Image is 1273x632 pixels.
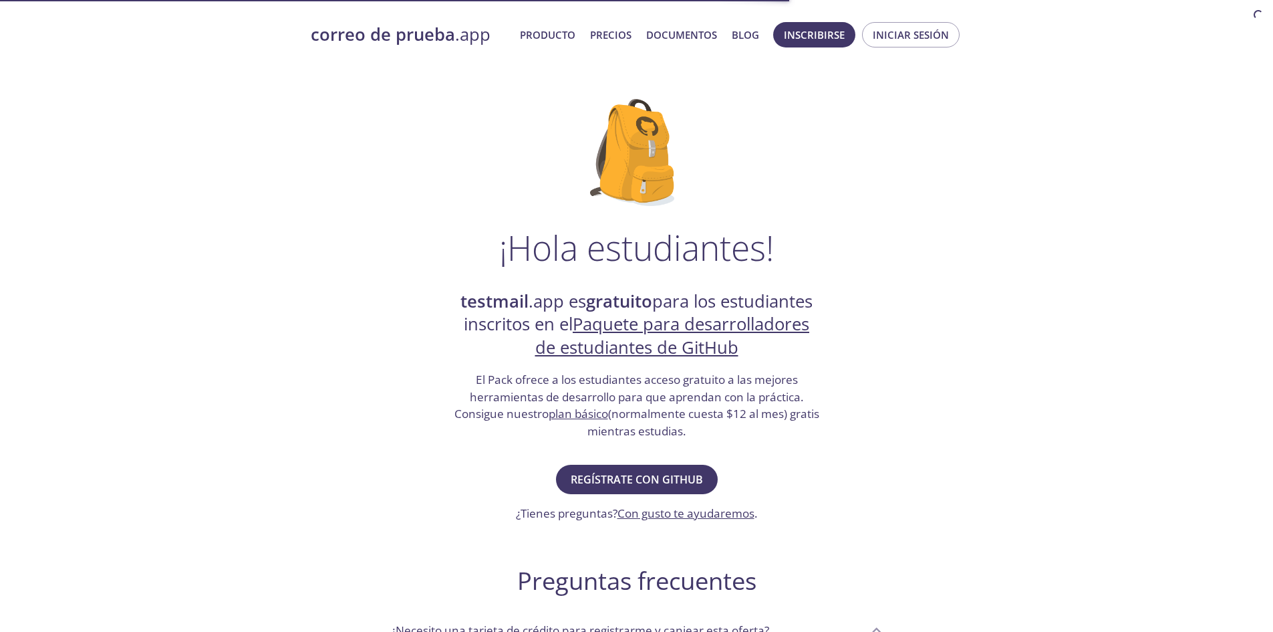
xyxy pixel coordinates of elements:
font: . [754,506,758,521]
a: Con gusto te ayudaremos [617,506,754,521]
font: .app [455,23,490,46]
font: (normalmente cuesta $12 al mes) gratis mientras estudias. [587,406,819,439]
font: Inscribirse [784,28,845,41]
font: Documentos [646,28,717,41]
button: Inscribirse [773,22,855,47]
font: Preguntas frecuentes [517,564,756,597]
font: correo de prueba [311,23,455,46]
img: github-student-backpack.png [590,99,683,206]
font: ¡Hola estudiantes! [499,224,774,271]
button: Regístrate con GitHub [556,465,718,494]
font: El Pack ofrece a los estudiantes acceso gratuito a las mejores herramientas de desarrollo para qu... [454,372,804,421]
font: Regístrate con GitHub [571,472,703,487]
font: Producto [520,28,575,41]
font: Precios [590,28,631,41]
button: Iniciar sesión [862,22,960,47]
a: correo de prueba.app [311,23,509,46]
font: testmail [460,290,529,313]
a: plan básico [549,406,608,421]
font: para los estudiantes inscritos en el [464,290,813,336]
font: gratuito [586,290,652,313]
font: Blog [732,28,759,41]
a: Paquete para desarrolladores de estudiantes de GitHub [535,312,810,358]
font: ¿Tienes preguntas? [516,506,617,521]
a: Documentos [646,26,717,43]
font: Iniciar sesión [873,28,949,41]
a: Precios [590,26,631,43]
a: Producto [520,26,575,43]
font: .app es [529,290,586,313]
a: Blog [732,26,759,43]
